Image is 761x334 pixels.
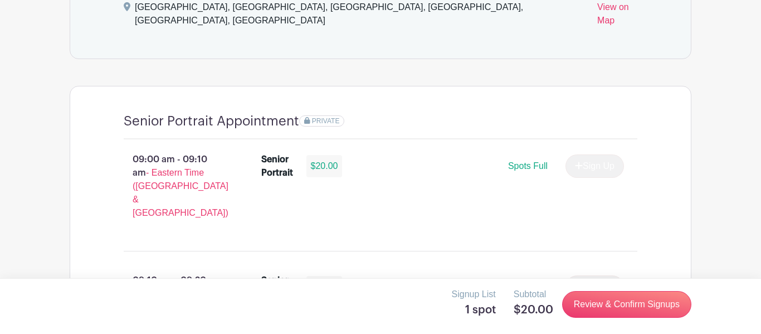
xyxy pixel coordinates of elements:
div: [GEOGRAPHIC_DATA], [GEOGRAPHIC_DATA], [GEOGRAPHIC_DATA], [GEOGRAPHIC_DATA], [GEOGRAPHIC_DATA], [G... [135,1,588,32]
h5: 1 spot [452,303,496,317]
p: Subtotal [514,288,553,301]
h4: Senior Portrait Appointment [124,113,299,129]
div: Senior Portrait [261,153,293,180]
span: - Eastern Time ([GEOGRAPHIC_DATA] & [GEOGRAPHIC_DATA]) [133,168,228,217]
span: Spots Full [508,161,548,171]
a: View on Map [597,1,637,32]
p: Signup List [452,288,496,301]
h5: $20.00 [514,303,553,317]
p: 09:00 am - 09:10 am [106,148,243,224]
div: $20.00 [306,155,343,177]
div: $20.00 [306,276,343,298]
span: PRIVATE [312,117,340,125]
div: Senior Portrait [261,274,293,301]
a: Review & Confirm Signups [562,291,691,318]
